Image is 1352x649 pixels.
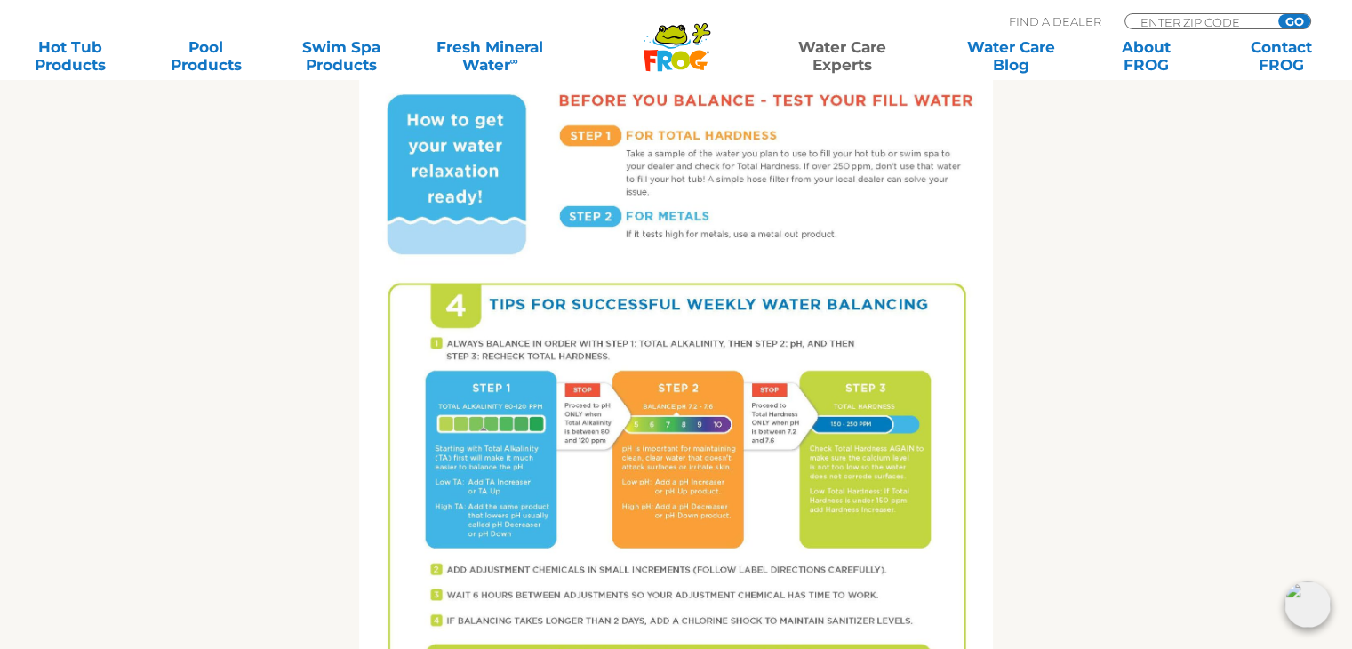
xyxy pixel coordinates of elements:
sup: ∞ [509,54,517,68]
a: Fresh MineralWater∞ [424,38,556,74]
input: Zip Code Form [1139,14,1259,29]
a: AboutFROG [1093,38,1198,74]
input: GO [1278,14,1310,28]
a: PoolProducts [153,38,258,74]
a: Water CareExperts [756,38,928,74]
a: Swim SpaProducts [289,38,394,74]
p: Find A Dealer [1009,13,1101,29]
a: Hot TubProducts [18,38,123,74]
a: ContactFROG [1229,38,1334,74]
a: Water CareBlog [958,38,1063,74]
img: openIcon [1284,581,1331,628]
